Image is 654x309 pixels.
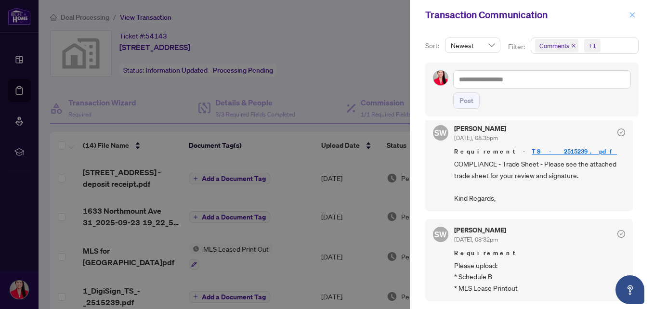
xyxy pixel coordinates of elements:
span: Please upload: * Schedule B * MLS Lease Printout [454,260,625,294]
span: Comments [539,41,569,51]
span: close [571,43,576,48]
p: Filter: [508,41,526,52]
div: +1 [589,41,596,51]
div: Transaction Communication [425,8,626,22]
a: TS - 2515239.pdf [532,147,617,155]
span: check-circle [617,230,625,238]
span: Comments [535,39,578,52]
img: Profile Icon [433,71,448,85]
span: [DATE], 08:32pm [454,236,498,243]
span: [DATE], 08:35pm [454,134,498,142]
h5: [PERSON_NAME] [454,125,506,132]
span: SW [434,228,447,241]
span: check-circle [617,129,625,136]
span: close [629,12,636,18]
button: Post [453,92,480,109]
span: SW [434,127,447,139]
h5: [PERSON_NAME] [454,227,506,233]
span: Requirement [454,248,625,258]
span: Newest [451,38,495,52]
span: Requirement - [454,147,625,156]
button: Open asap [615,275,644,304]
span: COMPLIANCE - Trade Sheet - Please see the attached trade sheet for your review and signature. Kin... [454,158,625,204]
p: Sort: [425,40,441,51]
